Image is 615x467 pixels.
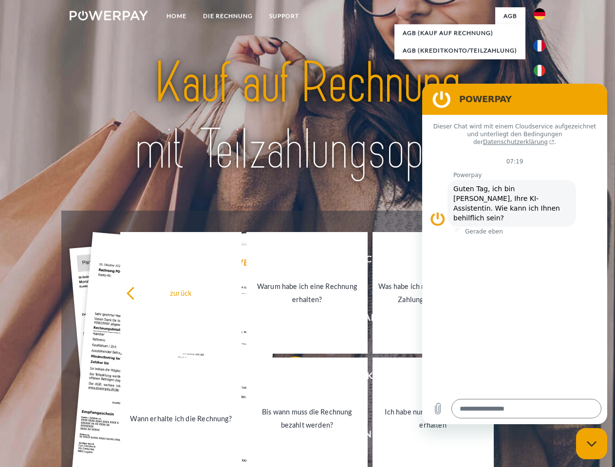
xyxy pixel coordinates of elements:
[394,42,525,59] a: AGB (Kreditkonto/Teilzahlung)
[534,8,545,20] img: de
[373,232,494,354] a: Was habe ich noch offen, ist meine Zahlung eingegangen?
[158,7,195,25] a: Home
[378,280,488,306] div: Was habe ich noch offen, ist meine Zahlung eingegangen?
[495,7,525,25] a: agb
[93,47,522,186] img: title-powerpay_de.svg
[534,65,545,76] img: it
[261,7,307,25] a: SUPPORT
[422,84,607,424] iframe: Messaging-Fenster
[378,405,488,431] div: Ich habe nur eine Teillieferung erhalten
[70,11,148,20] img: logo-powerpay-white.svg
[195,7,261,25] a: DIE RECHNUNG
[126,286,236,299] div: zurück
[394,24,525,42] a: AGB (Kauf auf Rechnung)
[576,428,607,459] iframe: Schaltfläche zum Öffnen des Messaging-Fensters; Konversation läuft
[126,412,236,425] div: Wann erhalte ich die Rechnung?
[252,280,362,306] div: Warum habe ich eine Rechnung erhalten?
[534,40,545,52] img: fr
[252,405,362,431] div: Bis wann muss die Rechnung bezahlt werden?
